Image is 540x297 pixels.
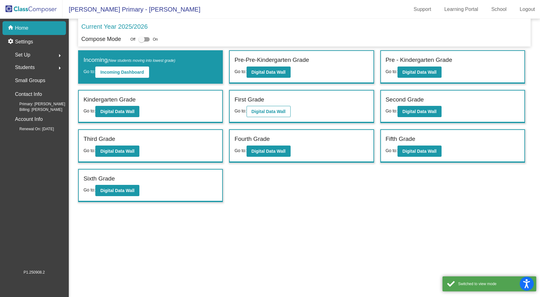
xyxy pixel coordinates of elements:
span: Go to: [386,148,397,153]
mat-icon: settings [7,38,15,46]
p: Home [15,24,28,32]
span: Billing: [PERSON_NAME] [9,107,62,112]
label: First Grade [234,95,264,104]
label: Incoming [83,56,175,65]
button: Digital Data Wall [247,67,291,78]
b: Digital Data Wall [100,188,134,193]
span: Go to: [234,108,246,113]
button: Digital Data Wall [247,146,291,157]
span: Primary: [PERSON_NAME] [9,101,65,107]
b: Digital Data Wall [402,149,437,154]
b: Incoming Dashboard [100,70,144,75]
label: Second Grade [386,95,424,104]
span: On [153,37,158,42]
label: Kindergarten Grade [83,95,136,104]
mat-icon: arrow_right [56,64,63,72]
p: Account Info [15,115,43,124]
b: Digital Data Wall [100,149,134,154]
label: Pre - Kindergarten Grade [386,56,452,65]
span: (New students moving into lowest grade) [107,58,175,63]
b: Digital Data Wall [252,149,286,154]
span: Set Up [15,51,30,59]
button: Digital Data Wall [247,106,291,117]
button: Incoming Dashboard [95,67,149,78]
button: Digital Data Wall [397,67,442,78]
p: Settings [15,38,33,46]
button: Digital Data Wall [95,146,139,157]
span: Students [15,63,35,72]
b: Digital Data Wall [252,70,286,75]
button: Digital Data Wall [397,106,442,117]
button: Digital Data Wall [95,185,139,196]
span: Off [130,37,135,42]
p: Contact Info [15,90,42,99]
span: Go to: [234,148,246,153]
span: Go to: [83,148,95,153]
p: Compose Mode [81,35,121,43]
b: Digital Data Wall [402,109,437,114]
span: [PERSON_NAME] Primary - [PERSON_NAME] [62,4,200,14]
label: Fourth Grade [234,135,270,144]
label: Fifth Grade [386,135,415,144]
button: Digital Data Wall [397,146,442,157]
span: Go to: [83,187,95,192]
span: Go to: [83,108,95,113]
a: Logout [515,4,540,14]
span: Go to: [386,108,397,113]
span: Renewal On: [DATE] [9,126,54,132]
a: Learning Portal [439,4,483,14]
b: Digital Data Wall [402,70,437,75]
mat-icon: home [7,24,15,32]
span: Go to: [386,69,397,74]
label: Sixth Grade [83,174,115,183]
button: Digital Data Wall [95,106,139,117]
label: Pre-Pre-Kindergarten Grade [234,56,309,65]
b: Digital Data Wall [100,109,134,114]
a: Support [409,4,436,14]
b: Digital Data Wall [252,109,286,114]
p: Small Groups [15,76,45,85]
mat-icon: arrow_right [56,52,63,59]
span: Go to: [234,69,246,74]
span: Go to: [83,69,95,74]
label: Third Grade [83,135,115,144]
div: Switched to view mode [458,281,532,287]
p: Current Year 2025/2026 [81,22,147,31]
a: School [486,4,512,14]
